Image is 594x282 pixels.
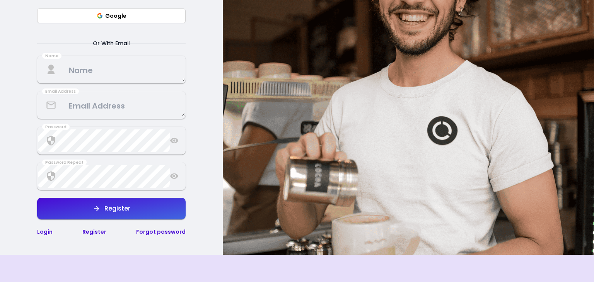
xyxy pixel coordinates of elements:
[37,228,53,236] a: Login
[42,124,70,130] div: Password
[136,228,186,236] a: Forgot password
[37,198,186,219] button: Register
[101,206,130,212] div: Register
[37,8,186,23] button: Google
[42,53,61,59] div: Name
[42,160,87,166] div: Password Repeat
[84,39,139,48] span: Or With Email
[82,228,106,236] a: Register
[42,88,79,95] div: Email Address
